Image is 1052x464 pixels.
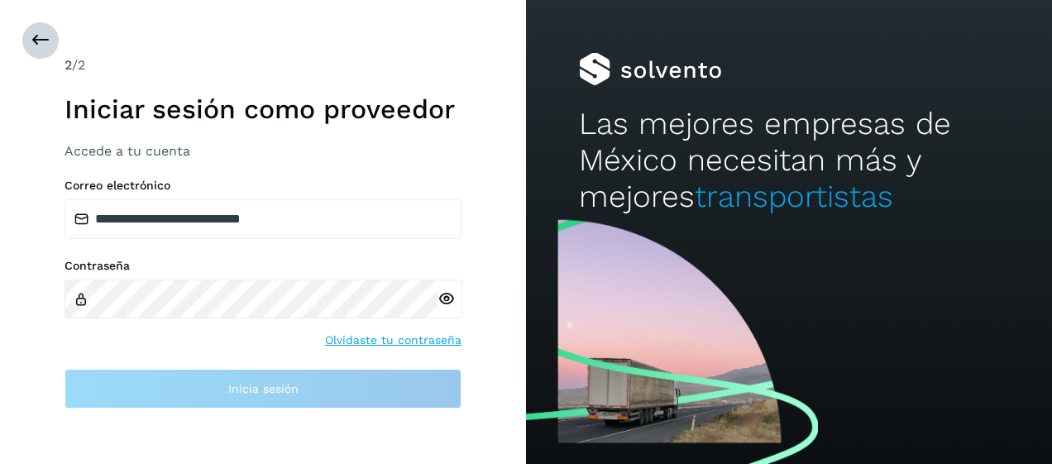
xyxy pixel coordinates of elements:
[65,179,461,193] label: Correo electrónico
[695,179,893,214] span: transportistas
[65,93,461,125] h1: Iniciar sesión como proveedor
[65,369,461,409] button: Inicia sesión
[579,106,1000,216] h2: Las mejores empresas de México necesitan más y mejores
[65,55,461,75] div: /2
[65,259,461,273] label: Contraseña
[65,57,72,73] span: 2
[325,332,461,349] a: Olvidaste tu contraseña
[65,143,461,159] h3: Accede a tu cuenta
[228,383,299,395] span: Inicia sesión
